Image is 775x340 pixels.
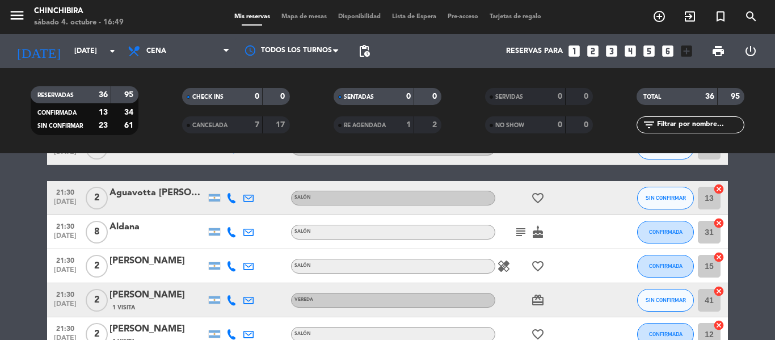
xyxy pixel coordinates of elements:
span: SENTADAS [344,94,374,100]
strong: 0 [280,93,287,100]
span: SIN CONFIRMAR [37,123,83,129]
span: NO SHOW [495,123,524,128]
i: healing [497,259,511,273]
strong: 34 [124,108,136,116]
i: looks_6 [660,44,675,58]
span: RE AGENDADA [344,123,386,128]
i: [DATE] [9,39,69,64]
div: Aguavotta [PERSON_NAME] [109,186,206,200]
strong: 0 [558,93,562,100]
span: CANCELADA [192,123,228,128]
i: subject [514,225,528,239]
span: SALÓN [294,263,311,268]
i: cancel [713,251,725,263]
i: favorite_border [531,191,545,205]
input: Filtrar por nombre... [656,119,744,131]
span: Lista de Espera [386,14,442,20]
i: cancel [713,183,725,195]
span: [DATE] [51,198,79,211]
strong: 23 [99,121,108,129]
strong: 61 [124,121,136,129]
span: 21:30 [51,287,79,300]
strong: 7 [255,121,259,129]
i: exit_to_app [683,10,697,23]
strong: 36 [99,91,108,99]
div: Chinchibira [34,6,124,17]
i: menu [9,7,26,24]
strong: 0 [584,93,591,100]
button: menu [9,7,26,28]
strong: 0 [255,93,259,100]
i: filter_list [642,118,656,132]
i: power_settings_new [744,44,757,58]
strong: 17 [276,121,287,129]
span: CONFIRMADA [649,229,683,235]
span: 2 [86,255,108,278]
div: [PERSON_NAME] [109,322,206,337]
i: cancel [713,320,725,331]
strong: 2 [432,121,439,129]
span: 21:30 [51,219,79,232]
span: CONFIRMADA [649,331,683,337]
span: Disponibilidad [332,14,386,20]
span: TOTAL [643,94,661,100]
span: [DATE] [51,300,79,313]
strong: 95 [731,93,742,100]
span: 2 [86,289,108,312]
span: print [711,44,725,58]
span: SIN CONFIRMAR [646,195,686,201]
strong: 36 [705,93,714,100]
span: CONFIRMADA [649,263,683,269]
span: [DATE] [51,232,79,245]
i: add_box [679,44,694,58]
span: pending_actions [357,44,371,58]
button: CONFIRMADA [637,221,694,244]
div: sábado 4. octubre - 16:49 [34,17,124,28]
strong: 0 [584,121,591,129]
button: SIN CONFIRMAR [637,289,694,312]
span: CHECK INS [192,94,224,100]
div: LOG OUT [734,34,766,68]
span: SALÓN [294,229,311,234]
button: CONFIRMADA [637,255,694,278]
span: [DATE] [51,266,79,279]
div: [PERSON_NAME] [109,254,206,268]
i: favorite_border [531,259,545,273]
strong: 95 [124,91,136,99]
i: search [744,10,758,23]
strong: 1 [406,121,411,129]
i: looks_5 [642,44,656,58]
span: Mapa de mesas [276,14,332,20]
span: 21:30 [51,185,79,198]
span: SALÓN [294,331,311,336]
i: cancel [713,217,725,229]
span: [DATE] [51,148,79,161]
span: VEREDA [294,297,313,302]
i: cancel [713,286,725,297]
strong: 0 [406,93,411,100]
strong: 0 [432,93,439,100]
strong: 0 [558,121,562,129]
span: CONFIRMADA [37,110,77,116]
span: Cena [146,47,166,55]
span: Mis reservas [229,14,276,20]
span: 2 [86,187,108,209]
button: SIN CONFIRMAR [637,187,694,209]
i: looks_two [586,44,600,58]
span: SERVIDAS [495,94,523,100]
i: card_giftcard [531,293,545,307]
i: turned_in_not [714,10,727,23]
span: 8 [86,221,108,244]
div: [PERSON_NAME] [109,288,206,303]
span: RESERVADAS [37,93,74,98]
span: SALÓN [294,195,311,200]
i: arrow_drop_down [106,44,119,58]
span: Tarjetas de regalo [484,14,547,20]
span: Pre-acceso [442,14,484,20]
i: add_circle_outline [652,10,666,23]
span: Reservas para [506,47,563,55]
span: 1 Visita [112,303,135,312]
i: cake [531,225,545,239]
span: SIN CONFIRMAR [646,297,686,303]
i: looks_3 [604,44,619,58]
